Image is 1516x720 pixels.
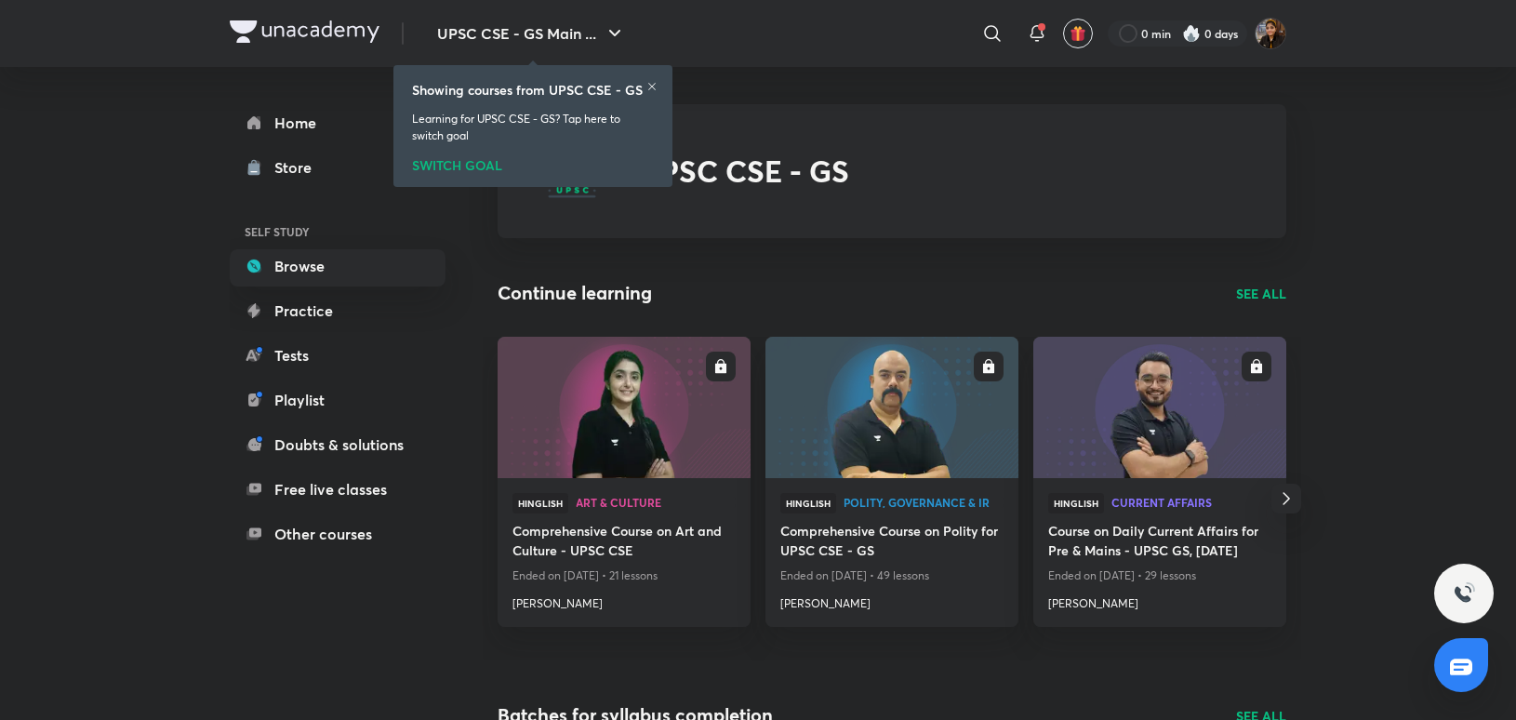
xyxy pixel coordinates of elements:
div: Store [274,156,323,179]
a: new-thumbnail [498,337,751,478]
div: SWITCH GOAL [412,152,654,172]
h6: Showing courses from UPSC CSE - GS [412,80,643,100]
img: streak [1182,24,1201,43]
span: Polity, Governance & IR [844,497,1004,508]
a: Current Affairs [1111,497,1271,510]
a: Doubts & solutions [230,426,445,463]
a: Polity, Governance & IR [844,497,1004,510]
h2: Continue learning [498,279,652,307]
a: Course on Daily Current Affairs for Pre & Mains - UPSC GS, [DATE] [1048,521,1271,564]
img: Varsha Parashar [1255,18,1286,49]
img: Company Logo [230,20,379,43]
p: Ended on [DATE] • 49 lessons [780,564,1004,588]
button: UPSC CSE - GS Main ... [426,15,637,52]
a: new-thumbnail [1033,337,1286,478]
span: Art & Culture [576,497,736,508]
a: Company Logo [230,20,379,47]
a: Free live classes [230,471,445,508]
img: new-thumbnail [495,335,752,479]
a: SEE ALL [1236,284,1286,303]
a: Art & Culture [576,497,736,510]
img: new-thumbnail [763,335,1020,479]
img: ttu [1453,582,1475,605]
p: Ended on [DATE] • 29 lessons [1048,564,1271,588]
a: Browse [230,247,445,285]
span: Current Affairs [1111,497,1271,508]
img: new-thumbnail [1031,335,1288,479]
span: Hinglish [512,493,568,513]
h2: UPSC CSE - GS [639,153,849,189]
a: new-thumbnail [765,337,1018,478]
a: [PERSON_NAME] [1048,588,1271,612]
a: Other courses [230,515,445,553]
a: [PERSON_NAME] [780,588,1004,612]
a: Tests [230,337,445,374]
a: Home [230,104,445,141]
a: [PERSON_NAME] [512,588,736,612]
a: Comprehensive Course on Polity for UPSC CSE - GS [780,521,1004,564]
a: Practice [230,292,445,329]
p: Learning for UPSC CSE - GS? Tap here to switch goal [412,111,654,144]
span: Hinglish [1048,493,1104,513]
img: avatar [1070,25,1086,42]
a: Playlist [230,381,445,419]
span: Hinglish [780,493,836,513]
p: Ended on [DATE] • 21 lessons [512,564,736,588]
button: avatar [1063,19,1093,48]
a: Store [230,149,445,186]
a: Comprehensive Course on Art and Culture - UPSC CSE [512,521,736,564]
h6: SELF STUDY [230,216,445,247]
